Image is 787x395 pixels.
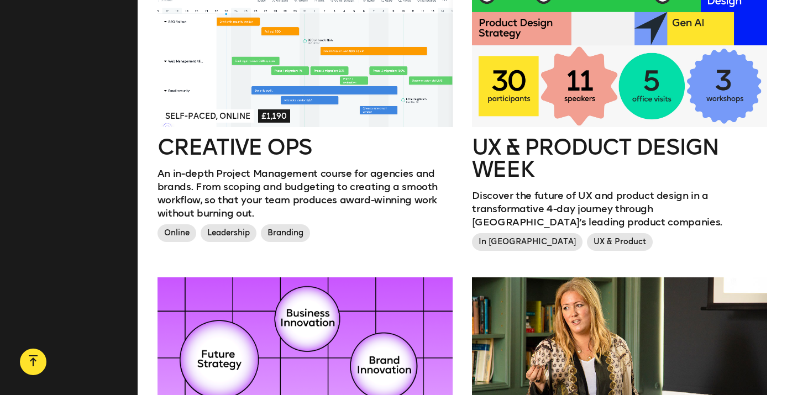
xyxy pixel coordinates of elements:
[261,224,310,242] span: Branding
[258,109,290,123] span: £1,190
[587,233,653,251] span: UX & Product
[472,136,767,180] h2: UX & Product Design Week
[472,233,583,251] span: In [GEOGRAPHIC_DATA]
[158,136,453,158] h2: Creative Ops
[201,224,256,242] span: Leadership
[162,109,254,123] span: Self-paced, Online
[158,224,196,242] span: Online
[472,189,767,229] p: Discover the future of UX and product design in a transformative 4-day journey through [GEOGRAPHI...
[158,167,453,220] p: An in-depth Project Management course for agencies and brands. From scoping and budgeting to crea...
